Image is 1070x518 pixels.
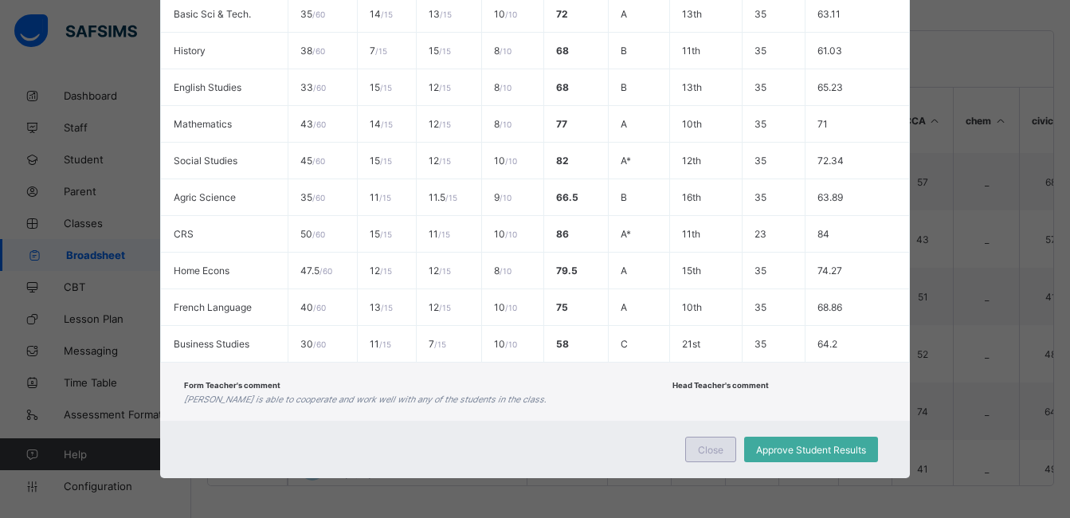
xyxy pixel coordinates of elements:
span: / 10 [505,10,517,19]
span: 13th [682,81,702,93]
span: / 10 [505,230,517,239]
span: / 10 [505,339,517,349]
span: 10th [682,118,702,130]
span: 35 [300,8,325,20]
span: 35 [754,338,766,350]
span: 11th [682,45,700,57]
span: History [174,45,206,57]
span: 66.5 [556,191,578,203]
span: / 15 [438,230,450,239]
span: 10 [494,301,517,313]
span: 15th [682,265,701,277]
span: 65.23 [817,81,843,93]
span: 15 [370,155,392,167]
span: 43 [300,118,326,130]
span: / 60 [313,303,326,312]
span: / 60 [313,83,326,92]
span: 12th [682,155,701,167]
span: 12 [429,118,451,130]
span: 45 [300,155,325,167]
span: / 15 [439,120,451,129]
span: C [621,338,628,350]
span: / 15 [439,266,451,276]
span: 10 [494,228,517,240]
span: 50 [300,228,325,240]
span: 10 [494,8,517,20]
span: / 60 [313,120,326,129]
span: / 15 [381,303,393,312]
span: / 15 [434,339,446,349]
span: English Studies [174,81,241,93]
span: 63.11 [817,8,841,20]
span: 68.86 [817,301,842,313]
span: / 60 [313,339,326,349]
span: 35 [300,191,325,203]
span: 9 [494,191,511,203]
span: CRS [174,228,194,240]
span: 68 [556,81,569,93]
span: / 15 [380,230,392,239]
span: 12 [429,81,451,93]
span: / 15 [381,120,393,129]
span: / 15 [440,10,452,19]
span: Close [698,444,723,456]
span: 23 [754,228,766,240]
span: 15 [370,81,392,93]
span: 35 [754,8,766,20]
span: Approve Student Results [756,444,866,456]
span: Home Econs [174,265,229,277]
span: B [621,191,627,203]
span: / 15 [439,156,451,166]
span: 64.2 [817,338,837,350]
span: B [621,81,627,93]
span: 7 [370,45,387,57]
span: B [621,45,627,57]
span: Agric Science [174,191,236,203]
span: / 60 [312,10,325,19]
span: 35 [754,191,766,203]
span: A [621,265,627,277]
span: 14 [370,8,393,20]
span: 35 [754,265,766,277]
span: 35 [754,45,766,57]
span: 8 [494,265,511,277]
span: 13th [682,8,702,20]
span: / 10 [500,83,511,92]
span: 86 [556,228,569,240]
span: / 60 [312,193,325,202]
span: 72.34 [817,155,844,167]
span: 15 [429,45,451,57]
span: 8 [494,81,511,93]
span: 63.89 [817,191,843,203]
span: 35 [754,118,766,130]
span: 35 [754,301,766,313]
span: 77 [556,118,567,130]
span: 11th [682,228,700,240]
span: 13 [370,301,393,313]
i: [PERSON_NAME] is able to cooperate and work well with any of the students in the class. [184,394,547,405]
span: 38 [300,45,325,57]
span: 10 [494,155,517,167]
span: 72 [556,8,568,20]
span: 84 [817,228,829,240]
span: 14 [370,118,393,130]
span: Social Studies [174,155,237,167]
span: 12 [370,265,392,277]
span: 7 [429,338,446,350]
span: Mathematics [174,118,232,130]
span: 16th [682,191,701,203]
span: / 15 [380,83,392,92]
span: 11.5 [429,191,457,203]
span: / 10 [505,303,517,312]
span: / 60 [319,266,332,276]
span: 10 [494,338,517,350]
span: 40 [300,301,326,313]
span: 71 [817,118,828,130]
span: / 15 [439,83,451,92]
span: 11 [370,338,391,350]
span: / 15 [379,339,391,349]
span: / 15 [439,303,451,312]
span: 75 [556,301,568,313]
span: 58 [556,338,569,350]
span: Form Teacher's comment [184,381,280,390]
